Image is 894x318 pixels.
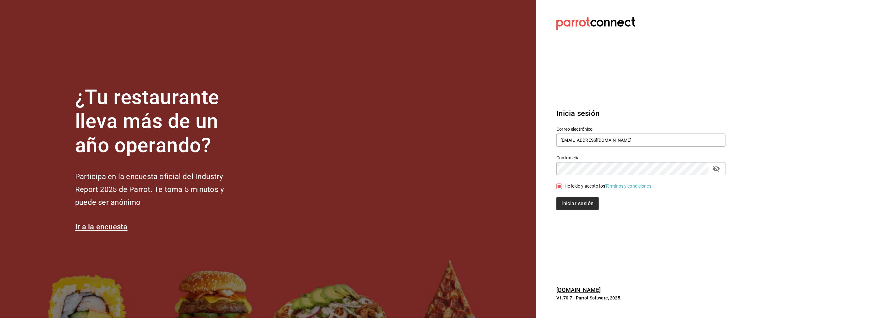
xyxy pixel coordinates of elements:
div: He leído y acepto los [565,183,653,189]
a: Ir a la encuesta [75,222,128,231]
h2: Participa en la encuesta oficial del Industry Report 2025 de Parrot. Te toma 5 minutos y puede se... [75,170,245,209]
button: passwordField [711,163,722,174]
button: Iniciar sesión [556,197,599,210]
p: V1.70.7 - Parrot Software, 2025. [556,295,726,301]
h1: ¿Tu restaurante lleva más de un año operando? [75,85,245,158]
label: Contraseña [556,156,726,160]
a: Términos y condiciones. [605,184,653,189]
input: Ingresa tu correo electrónico [556,134,726,147]
label: Correo electrónico [556,127,726,131]
a: [DOMAIN_NAME] [556,287,601,293]
h3: Inicia sesión [556,108,726,119]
